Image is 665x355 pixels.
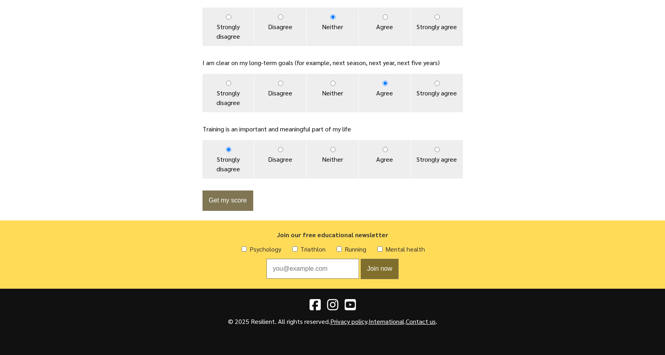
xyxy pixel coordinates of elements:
input: Neither [330,81,335,86]
a: Facebook [310,303,321,311]
input: Strongly disagree [226,147,231,152]
a: YouTube [345,303,356,311]
a: International [369,317,404,325]
a: Instagram [327,303,338,311]
label: Psychology [250,245,281,253]
label: Agree [359,140,411,178]
label: Triathlon [300,245,326,253]
button: Get my score [202,190,253,211]
label: Strongly agree [411,8,463,46]
a: Privacy policy [330,317,367,325]
span: Join our free educational newsletter [277,230,388,239]
input: Email address [266,259,359,279]
label: Strongly agree [411,74,463,112]
label: Strongly disagree [202,74,254,112]
label: Neither [307,74,359,112]
label: Disagree [254,74,306,112]
label: Disagree [254,140,306,178]
button: Join now [361,259,399,279]
input: Neither [330,14,335,20]
label: Disagree [254,8,306,46]
p: Training is an important and meaningful part of my life [202,124,463,134]
label: Agree [359,8,411,46]
input: Disagree [278,81,283,86]
label: Agree [359,74,411,112]
label: Neither [307,140,359,178]
label: Mental health [385,245,425,253]
input: Strongly agree [435,147,440,152]
label: Strongly disagree [202,140,254,178]
label: Neither [307,8,359,46]
label: Running [345,245,366,253]
input: Agree [383,14,388,20]
input: Agree [383,147,388,152]
label: Strongly disagree [202,8,254,46]
input: Disagree [278,14,283,20]
input: Strongly agree [435,81,440,86]
input: Strongly disagree [226,81,231,86]
p: I am clear on my long-term goals (for example, next season, next year, next five years) [202,58,463,67]
input: Agree [383,81,388,86]
input: Strongly disagree [226,14,231,20]
label: Strongly agree [411,140,463,178]
input: Strongly agree [435,14,440,20]
input: Neither [330,147,335,152]
a: Contact us [406,317,436,325]
input: Disagree [278,147,283,152]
